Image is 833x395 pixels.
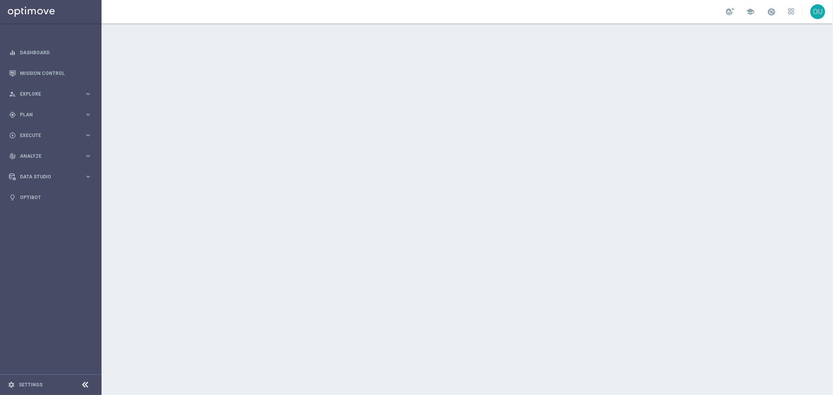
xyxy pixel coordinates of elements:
[9,49,16,56] i: equalizer
[9,194,16,201] i: lightbulb
[9,63,92,84] div: Mission Control
[9,70,92,77] button: Mission Control
[9,153,16,160] i: track_changes
[20,92,84,96] span: Explore
[9,132,92,139] button: play_circle_outline Execute keyboard_arrow_right
[9,50,92,56] button: equalizer Dashboard
[20,42,92,63] a: Dashboard
[20,154,84,158] span: Analyze
[84,132,92,139] i: keyboard_arrow_right
[9,42,92,63] div: Dashboard
[9,91,84,98] div: Explore
[9,132,16,139] i: play_circle_outline
[19,383,43,387] a: Settings
[810,4,825,19] div: OU
[84,152,92,160] i: keyboard_arrow_right
[20,112,84,117] span: Plan
[84,90,92,98] i: keyboard_arrow_right
[9,132,84,139] div: Execute
[20,63,92,84] a: Mission Control
[9,194,92,201] button: lightbulb Optibot
[20,187,92,208] a: Optibot
[20,133,84,138] span: Execute
[9,173,84,180] div: Data Studio
[9,111,16,118] i: gps_fixed
[9,112,92,118] button: gps_fixed Plan keyboard_arrow_right
[84,111,92,118] i: keyboard_arrow_right
[20,174,84,179] span: Data Studio
[9,153,92,159] button: track_changes Analyze keyboard_arrow_right
[84,173,92,180] i: keyboard_arrow_right
[9,187,92,208] div: Optibot
[8,381,15,388] i: settings
[9,91,16,98] i: person_search
[9,91,92,97] button: person_search Explore keyboard_arrow_right
[9,111,84,118] div: Plan
[9,174,92,180] button: Data Studio keyboard_arrow_right
[9,153,84,160] div: Analyze
[746,7,755,16] span: school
